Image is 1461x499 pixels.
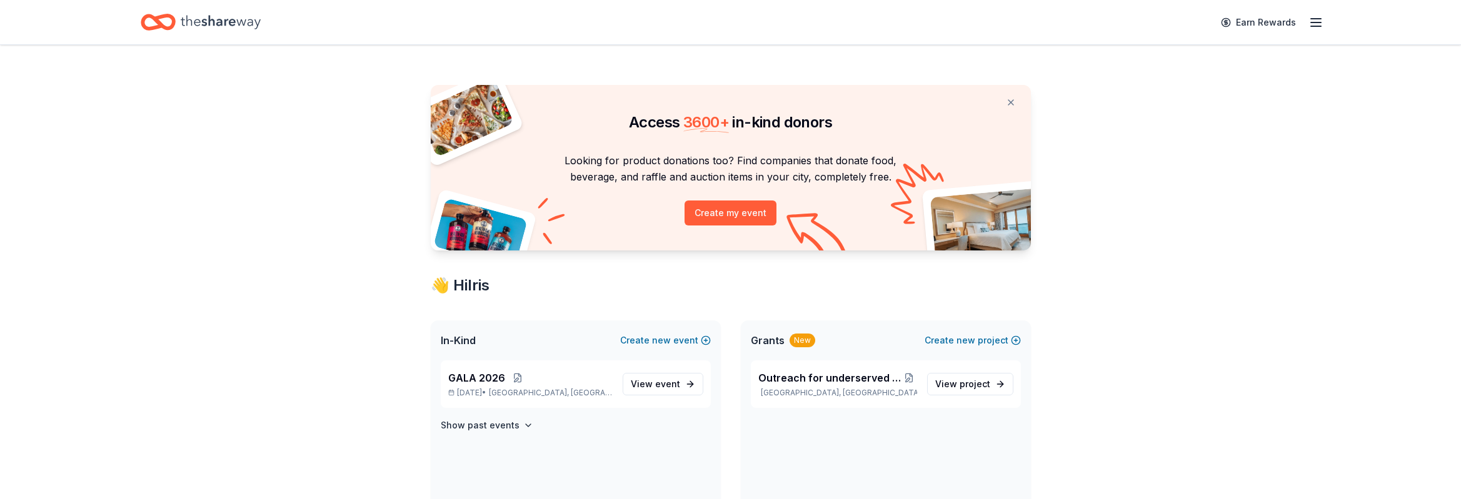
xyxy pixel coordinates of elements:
[683,113,729,131] span: 3600 +
[631,377,680,392] span: View
[751,333,785,348] span: Grants
[431,275,1031,295] div: 👋 Hi Iris
[623,373,703,395] a: View event
[441,418,533,433] button: Show past events
[960,378,990,389] span: project
[758,388,917,398] p: [GEOGRAPHIC_DATA], [GEOGRAPHIC_DATA]
[629,113,832,131] span: Access in-kind donors
[448,388,613,398] p: [DATE] •
[1213,11,1303,34] a: Earn Rewards
[416,77,514,157] img: Pizza
[790,333,815,347] div: New
[446,152,1016,185] p: Looking for product donations too? Find companies that donate food, beverage, and raffle and auct...
[685,200,776,225] button: Create my event
[620,333,711,348] button: Createnewevent
[141,7,261,37] a: Home
[927,373,1013,395] a: View project
[935,377,990,392] span: View
[448,370,505,385] span: GALA 2026
[786,213,849,260] img: Curvy arrow
[489,388,612,398] span: [GEOGRAPHIC_DATA], [GEOGRAPHIC_DATA]
[655,378,680,389] span: event
[652,333,671,348] span: new
[925,333,1021,348] button: Createnewproject
[758,370,901,385] span: Outreach for underserved Seniors older adults
[956,333,975,348] span: new
[441,333,476,348] span: In-Kind
[441,418,520,433] h4: Show past events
